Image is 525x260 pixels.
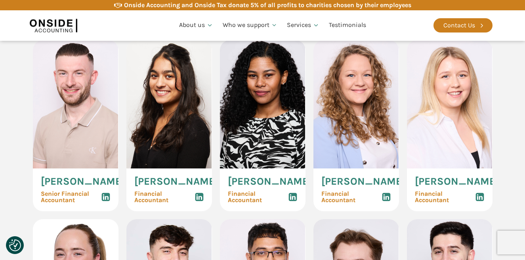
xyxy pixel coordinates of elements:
[41,176,125,187] span: [PERSON_NAME]
[9,239,21,251] img: Revisit consent button
[433,18,493,32] a: Contact Us
[134,191,195,203] span: Financial Accountant
[134,176,218,187] span: [PERSON_NAME]
[41,191,101,203] span: Senior Financial Accountant
[228,176,312,187] span: [PERSON_NAME]
[228,191,288,203] span: Financial Accountant
[415,191,475,203] span: Financial Accountant
[282,12,324,39] a: Services
[218,12,283,39] a: Who we support
[321,176,405,187] span: [PERSON_NAME]
[321,191,382,203] span: Financial Accountant
[415,176,499,187] span: [PERSON_NAME]
[324,12,371,39] a: Testimonials
[174,12,218,39] a: About us
[443,20,475,31] div: Contact Us
[9,239,21,251] button: Consent Preferences
[30,16,77,34] img: Onside Accounting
